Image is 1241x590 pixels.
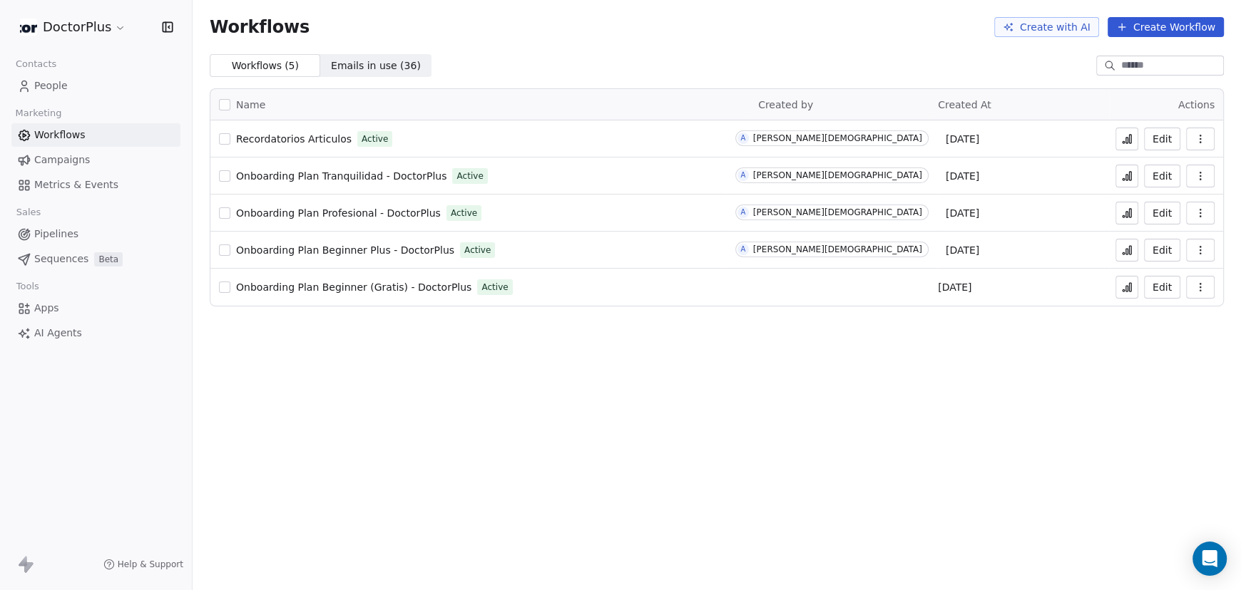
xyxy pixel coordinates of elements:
[753,244,922,254] div: [PERSON_NAME][DEMOGRAPHIC_DATA]
[236,281,471,293] span: Onboarding Plan Beginner (Gratis) - DoctorPlus
[236,170,446,182] span: Onboarding Plan Tranquilidad - DoctorPlus
[1108,17,1224,37] button: Create Workflow
[946,169,979,183] span: [DATE]
[236,280,471,294] a: Onboarding Plan Beginner (Gratis) - DoctorPlus
[758,99,813,110] span: Created by
[20,19,37,36] img: logo-Doctor-Plus.jpg
[34,252,88,266] span: Sequences
[94,252,123,266] span: Beta
[34,227,78,242] span: Pipelines
[11,321,180,345] a: AI Agents
[740,133,745,144] div: A
[11,247,180,271] a: SequencesBeta
[34,177,118,192] span: Metrics & Events
[236,207,441,219] span: Onboarding Plan Profesional - DoctorPlus
[481,281,508,294] span: Active
[118,559,183,570] span: Help & Support
[43,18,111,36] span: DoctorPlus
[11,148,180,172] a: Campaigns
[9,53,63,75] span: Contacts
[11,222,180,246] a: Pipelines
[34,128,86,143] span: Workflows
[946,206,979,220] span: [DATE]
[236,133,352,145] span: Recordatorios Articulos
[10,202,47,223] span: Sales
[938,99,991,110] span: Created At
[34,301,59,316] span: Apps
[740,207,745,218] div: A
[236,244,454,256] span: Onboarding Plan Beginner Plus - DoctorPlus
[236,132,352,146] a: Recordatorios Articulos
[1144,165,1180,187] button: Edit
[331,58,421,73] span: Emails in use ( 36 )
[740,170,745,181] div: A
[1178,99,1215,110] span: Actions
[1144,239,1180,262] button: Edit
[753,133,922,143] div: [PERSON_NAME][DEMOGRAPHIC_DATA]
[11,296,180,320] a: Apps
[236,169,446,183] a: Onboarding Plan Tranquilidad - DoctorPlus
[17,15,129,39] button: DoctorPlus
[946,132,979,146] span: [DATE]
[946,243,979,257] span: [DATE]
[34,152,90,167] span: Campaigns
[938,280,971,294] span: [DATE]
[10,276,45,297] span: Tools
[236,243,454,257] a: Onboarding Plan Beginner Plus - DoctorPlus
[11,123,180,147] a: Workflows
[464,244,491,257] span: Active
[1193,542,1227,576] div: Open Intercom Messenger
[456,170,483,182] span: Active
[362,133,388,145] span: Active
[1144,202,1180,224] button: Edit
[210,17,310,37] span: Workflows
[34,78,68,93] span: People
[9,103,68,124] span: Marketing
[236,98,265,113] span: Name
[34,326,82,341] span: AI Agents
[753,207,922,217] div: [PERSON_NAME][DEMOGRAPHIC_DATA]
[11,74,180,98] a: People
[11,173,180,197] a: Metrics & Events
[451,207,477,219] span: Active
[103,559,183,570] a: Help & Support
[1144,276,1180,299] button: Edit
[753,170,922,180] div: [PERSON_NAME][DEMOGRAPHIC_DATA]
[236,206,441,220] a: Onboarding Plan Profesional - DoctorPlus
[1144,128,1180,150] button: Edit
[740,244,745,255] div: A
[994,17,1099,37] button: Create with AI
